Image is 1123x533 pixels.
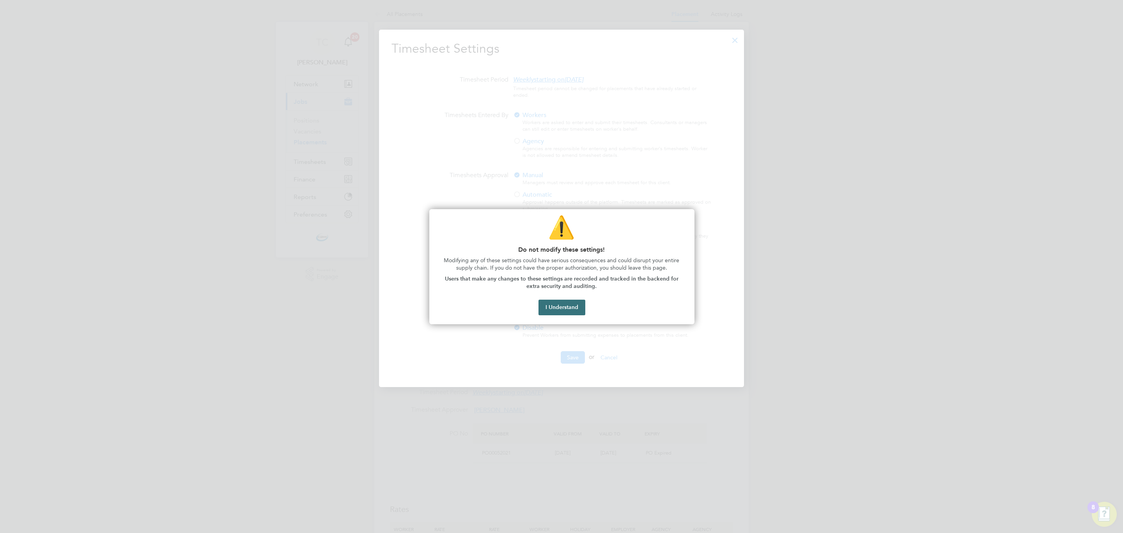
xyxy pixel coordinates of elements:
div: Do not modify these settings! [429,209,694,324]
button: I Understand [538,300,585,315]
p: ⚠️ [439,212,685,243]
strong: Users that make any changes to these settings are recorded and tracked in the backend for extra s... [445,275,680,290]
p: Do not modify these settings! [439,246,685,253]
p: Modifying any of these settings could have serious consequences and could disrupt your entire sup... [439,257,685,272]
